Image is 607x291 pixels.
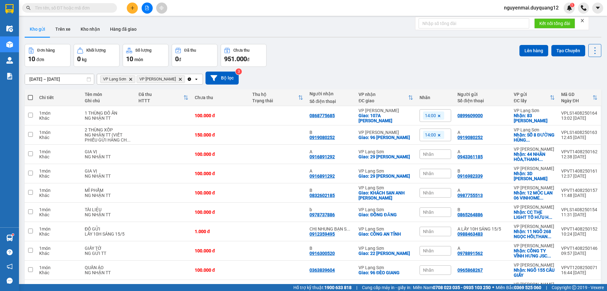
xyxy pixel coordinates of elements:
[514,171,555,181] div: Nhận: 3D NGUYỄN VĂN HUYÊN
[85,231,132,237] div: LẤY 10H SÁNG 15/5
[514,147,555,152] div: VP [PERSON_NAME]
[457,268,483,273] div: 0965868267
[25,22,50,37] button: Kho gửi
[310,113,335,118] div: 0868775685
[548,234,551,239] span: ...
[539,20,570,27] span: Kết nối tổng đài
[195,268,246,273] div: 100.000 đ
[457,135,483,140] div: 0919080252
[561,98,592,103] div: Ngày ĐH
[359,270,413,275] div: Giao: 96 ĐÈO GIANG
[362,284,411,291] span: Cung cấp máy in - giấy in:
[419,18,529,28] input: Nhập số tổng đài
[179,57,181,62] span: đ
[359,251,413,256] div: Giao: 22 ĐINH LIỆT
[6,235,13,241] img: warehouse-icon
[420,95,451,100] div: Nhãn
[499,4,564,12] span: nguyenmai.duyquang12
[561,130,598,135] div: VPLS1408250163
[514,282,555,287] div: VP [PERSON_NAME]
[26,6,31,10] span: search
[310,226,352,231] div: CHỊ NHUNG BẠN SẾP TUẤN
[138,92,183,97] div: Đã thu
[324,285,352,290] strong: 1900 633 818
[195,171,246,176] div: 100.000 đ
[85,154,132,159] div: NG NHẬN TT
[195,229,246,234] div: 1.000 đ
[310,251,335,256] div: 0916300520
[12,234,14,236] sup: 1
[126,55,133,63] span: 10
[457,154,483,159] div: 0943361185
[425,113,436,118] span: 14:00
[195,210,246,215] div: 100.000 đ
[129,77,132,81] svg: Delete
[514,224,555,229] div: VP [PERSON_NAME]
[6,57,13,64] img: warehouse-icon
[85,174,132,179] div: NG NHẬN TT
[359,108,413,113] div: VP [PERSON_NAME]
[37,48,55,53] div: Đơn hàng
[293,284,352,291] span: Hỗ trợ kỹ thuật:
[561,207,598,212] div: VPLS1408250154
[433,285,491,290] strong: 0708 023 035 - 0935 103 250
[85,212,132,217] div: NG NHẬN TT
[236,68,242,75] sup: 3
[39,149,78,154] div: 1 món
[514,229,555,239] div: Nhận: 11 NGÕ 268 NGỌC HỒI,THANH TRÌ,HÀ NỘI
[39,231,78,237] div: Khác
[85,270,132,275] div: NG NHẬN TT
[6,41,13,48] img: warehouse-icon
[359,212,413,217] div: Giao: ĐỒNG ĐĂNG
[457,98,507,103] div: Số điện thoại
[195,95,246,100] div: Chưa thu
[39,270,78,275] div: Khác
[205,72,239,85] button: Bộ lọc
[561,116,598,121] div: 13:02 [DATE]
[135,89,192,106] th: Toggle SortBy
[423,229,434,234] span: Nhãn
[457,188,507,193] div: A
[514,127,555,132] div: VP Lạng Sơn
[7,249,13,255] span: question-circle
[178,77,182,81] svg: Delete
[572,285,576,290] span: copyright
[511,89,558,106] th: Toggle SortBy
[86,48,106,53] div: Khối lượng
[425,132,436,138] span: 14:00
[359,246,413,251] div: VP Lạng Sơn
[356,284,357,291] span: |
[514,190,555,200] div: Nhận: 12 MỘC LAN 06 VINHOME GREEN BAY MỄ TRÌ,NAM TỪ LIÊM,HÀ NỘI
[359,168,413,174] div: VP Lạng Sơn
[247,57,249,62] span: đ
[514,113,555,123] div: Nhận: 83 TÔ THỊ
[25,74,94,84] input: Select a date range.
[127,3,138,14] button: plus
[457,212,483,217] div: 0865264886
[145,6,149,10] span: file-add
[39,154,78,159] div: Khác
[457,130,507,135] div: A
[457,193,483,198] div: 0987755513
[39,111,78,116] div: 1 món
[85,226,132,231] div: ĐỒ GỬI
[310,231,335,237] div: 0912359495
[355,89,416,106] th: Toggle SortBy
[123,44,169,67] button: Số lượng10món
[85,92,132,97] div: Tên món
[514,98,550,103] div: ĐC lấy
[85,127,132,132] div: 2 THÙNG XỐP
[359,265,413,270] div: VP Lạng Sơn
[561,246,598,251] div: VPVT1408250146
[39,212,78,217] div: Khác
[547,253,551,258] span: ...
[359,154,413,159] div: Giao: 29 TRẦN ĐẠI NGHĨA
[39,226,78,231] div: 1 món
[423,210,434,215] span: Nhãn
[249,89,307,106] th: Toggle SortBy
[76,22,105,37] button: Kho nhận
[570,3,574,7] sup: 1
[105,22,142,37] button: Hàng đã giao
[359,190,413,200] div: Giao: KHÁCH SẠN ANH ĐÀO NHỊ THANH
[540,195,543,200] span: ...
